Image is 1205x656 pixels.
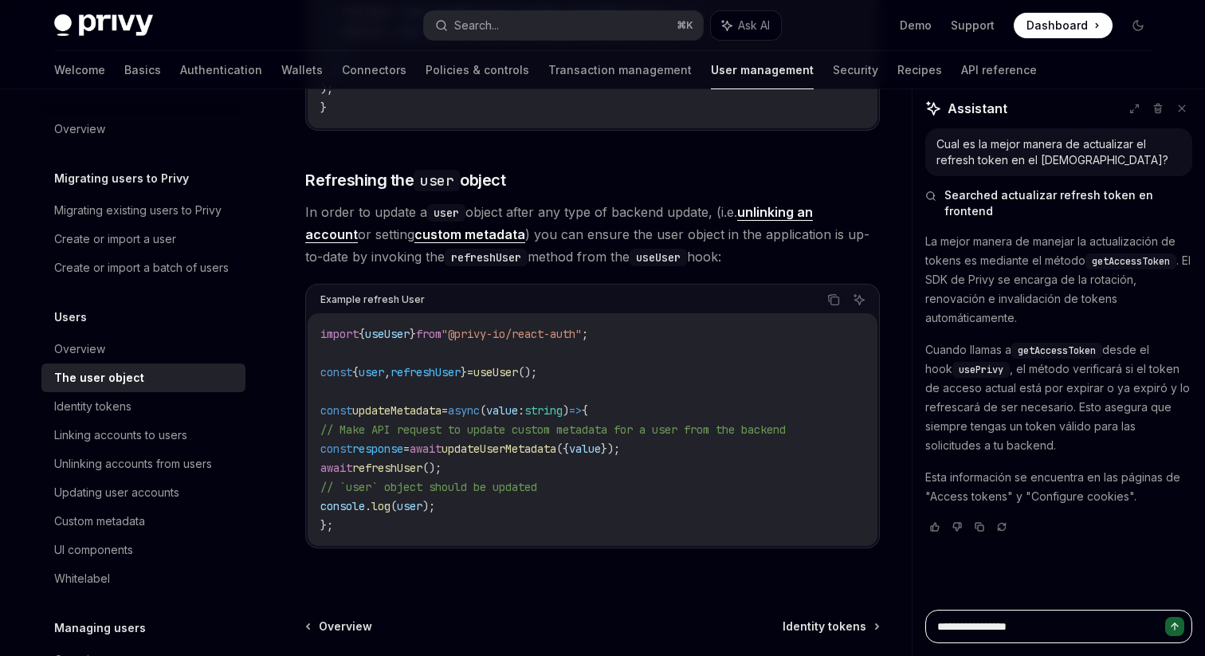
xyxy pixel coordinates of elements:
span: ({ [556,442,569,456]
div: Create or import a batch of users [54,258,229,277]
a: Connectors [342,51,406,89]
div: Cual es la mejor manera de actualizar el refresh token en el [DEMOGRAPHIC_DATA]? [936,136,1181,168]
a: Create or import a batch of users [41,253,245,282]
span: response [352,442,403,456]
span: }); [601,442,620,456]
a: Welcome [54,51,105,89]
a: Overview [41,115,245,143]
span: await [320,461,352,475]
a: unlinking an account [305,204,813,243]
span: user [359,365,384,379]
span: useUser [473,365,518,379]
code: user [414,170,460,191]
a: custom metadata [414,226,525,243]
div: Overview [54,340,105,359]
code: user [427,204,465,222]
p: La mejor manera de manejar la actualización de tokens es mediante el método . El SDK de Privy se ... [925,232,1192,328]
span: user [397,499,422,513]
span: refreshUser [352,461,422,475]
code: refreshUser [445,249,528,266]
a: Transaction management [548,51,692,89]
span: . [365,499,371,513]
a: API reference [961,51,1037,89]
span: usePrivy [959,363,1003,376]
a: Policies & controls [426,51,529,89]
button: Copy the contents from the code block [823,289,844,310]
span: getAccessToken [1092,255,1170,268]
span: updateUserMetadata [442,442,556,456]
span: = [442,403,448,418]
span: In order to update a object after any type of backend update, (i.e. or setting ) you can ensure t... [305,201,880,268]
a: Demo [900,18,932,33]
span: => [569,403,582,418]
a: Basics [124,51,161,89]
a: Custom metadata [41,507,245,536]
span: // `user` object should be updated [320,480,537,494]
div: Linking accounts to users [54,426,187,445]
div: Create or import a user [54,230,176,249]
a: Authentication [180,51,262,89]
a: User management [711,51,814,89]
span: ( [480,403,486,418]
a: Create or import a user [41,225,245,253]
span: } [461,365,467,379]
span: Assistant [948,99,1007,118]
div: Migrating existing users to Privy [54,201,222,220]
button: Search...⌘K [424,11,703,40]
span: const [320,403,352,418]
span: ; [582,327,588,341]
span: { [359,327,365,341]
h5: Managing users [54,619,146,638]
span: Identity tokens [783,619,866,634]
span: } [320,100,327,115]
p: Cuando llamas a desde el hook , el método verificará si el token de acceso actual está por expira... [925,340,1192,455]
button: Ask AI [711,11,781,40]
div: Example refresh User [320,289,425,310]
h5: Users [54,308,87,327]
a: Support [951,18,995,33]
div: Identity tokens [54,397,131,416]
span: : [518,403,524,418]
span: const [320,442,352,456]
button: Send message [1165,617,1184,636]
span: = [403,442,410,456]
code: useUser [630,249,687,266]
span: from [416,327,442,341]
span: ) [563,403,569,418]
span: log [371,499,391,513]
span: refreshUser [391,365,461,379]
img: dark logo [54,14,153,37]
a: Identity tokens [783,619,878,634]
span: "@privy-io/react-auth" [442,327,582,341]
span: Searched actualizar refresh token en frontend [944,187,1192,219]
span: Ask AI [738,18,770,33]
span: getAccessToken [1018,344,1096,357]
a: Linking accounts to users [41,421,245,450]
span: Overview [319,619,372,634]
button: Ask AI [849,289,869,310]
span: { [352,365,359,379]
span: (); [518,365,537,379]
div: Overview [54,120,105,139]
span: const [320,365,352,379]
a: Wallets [281,51,323,89]
span: } [410,327,416,341]
div: Custom metadata [54,512,145,531]
span: import [320,327,359,341]
button: Toggle dark mode [1125,13,1151,38]
a: UI components [41,536,245,564]
div: Updating user accounts [54,483,179,502]
p: Esta información se encuentra en las páginas de "Access tokens" y "Configure cookies". [925,468,1192,506]
a: Updating user accounts [41,478,245,507]
span: string [524,403,563,418]
a: Recipes [897,51,942,89]
a: Migrating existing users to Privy [41,196,245,225]
span: // Make API request to update custom metadata for a user from the backend [320,422,786,437]
span: value [486,403,518,418]
a: Security [833,51,878,89]
span: await [410,442,442,456]
a: Unlinking accounts from users [41,450,245,478]
span: useUser [365,327,410,341]
div: Whitelabel [54,569,110,588]
span: ⌘ K [677,19,693,32]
